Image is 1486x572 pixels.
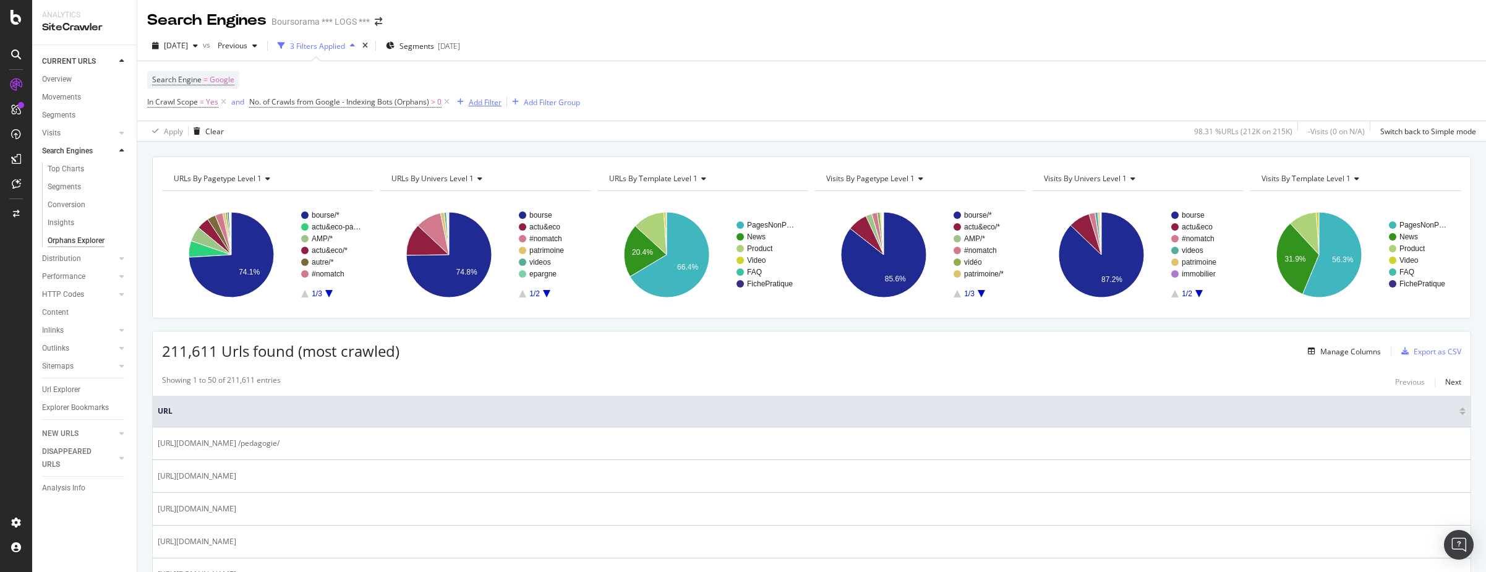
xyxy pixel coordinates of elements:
button: Add Filter Group [507,95,580,109]
text: FichePratique [747,280,793,288]
a: HTTP Codes [42,288,116,301]
div: Apply [164,126,183,137]
span: 211,611 Urls found (most crawled) [162,341,399,361]
text: bourse [529,211,552,220]
svg: A chart. [380,201,589,309]
span: No. of Crawls from Google - Indexing Bots (Orphans) [249,96,429,107]
span: Yes [206,93,218,111]
button: Previous [213,36,262,56]
text: Video [1399,256,1419,265]
h4: Visits by template Level 1 [1259,169,1450,189]
div: Movements [42,91,81,104]
div: Search Engines [147,10,267,31]
div: Analytics [42,10,127,20]
div: Conversion [48,198,85,211]
text: bourse [1182,211,1205,220]
text: FAQ [1399,268,1414,276]
span: = [203,74,208,85]
div: Analysis Info [42,482,85,495]
text: Video [747,256,766,265]
div: Performance [42,270,85,283]
div: [DATE] [438,41,460,51]
a: Distribution [42,252,116,265]
text: FichePratique [1399,280,1445,288]
div: times [360,40,370,52]
h4: URLs By univers Level 1 [389,169,580,189]
text: #nomatch [529,234,562,243]
div: Switch back to Simple mode [1380,126,1476,137]
svg: A chart. [1032,201,1242,309]
a: Url Explorer [42,383,128,396]
text: 20.4% [632,249,653,257]
button: Next [1445,375,1461,390]
a: Sitemaps [42,360,116,373]
text: patrimoine [1182,258,1216,267]
a: Conversion [48,198,128,211]
div: Url Explorer [42,383,80,396]
button: Switch back to Simple mode [1375,121,1476,141]
a: Outlinks [42,342,116,355]
text: epargne [529,270,557,278]
button: Add Filter [452,95,502,109]
div: Explorer Bookmarks [42,401,109,414]
div: Visits [42,127,61,140]
span: Visits by template Level 1 [1262,173,1351,184]
text: vidéo [964,258,982,267]
span: 2025 Oct. 6th [164,40,188,51]
svg: A chart. [597,201,807,309]
text: videos [529,258,551,267]
div: 98.31 % URLs ( 212K on 215K ) [1194,126,1292,137]
div: Insights [48,216,74,229]
div: NEW URLS [42,427,79,440]
div: Orphans Explorer [48,234,105,247]
a: Orphans Explorer [48,234,128,247]
div: Overview [42,73,72,86]
text: PagesNonP… [747,221,794,229]
text: AMP/* [964,234,985,243]
div: A chart. [1250,201,1459,309]
span: In Crawl Scope [147,96,198,107]
div: CURRENT URLS [42,55,96,68]
text: patrimoine/* [964,270,1004,278]
text: 1/2 [529,289,540,298]
text: News [1399,233,1418,241]
text: actu&eco/* [312,246,348,255]
svg: A chart. [162,201,372,309]
a: Movements [42,91,128,104]
a: Search Engines [42,145,116,158]
text: 56.3% [1332,255,1353,264]
text: autre/* [312,258,334,267]
div: Segments [42,109,75,122]
span: URLs By univers Level 1 [391,173,474,184]
div: HTTP Codes [42,288,84,301]
text: 66.4% [677,263,698,271]
span: [URL][DOMAIN_NAME] [158,503,236,515]
text: PagesNonP… [1399,221,1446,229]
a: NEW URLS [42,427,116,440]
button: [DATE] [147,36,203,56]
text: #nomatch [964,246,997,255]
div: Open Intercom Messenger [1444,530,1474,560]
span: vs [203,40,213,50]
button: Apply [147,121,183,141]
a: Content [42,306,128,319]
div: Content [42,306,69,319]
text: 1/3 [965,289,975,298]
text: Product [747,244,773,253]
text: bourse/* [964,211,992,220]
h4: Visits by univers Level 1 [1041,169,1232,189]
div: SiteCrawler [42,20,127,35]
span: > [431,96,435,107]
text: actu&eco-pa… [312,223,361,231]
div: DISAPPEARED URLS [42,445,105,471]
span: URLs By pagetype Level 1 [174,173,262,184]
a: Performance [42,270,116,283]
span: Previous [213,40,247,51]
button: Previous [1395,375,1425,390]
div: Sitemaps [42,360,74,373]
text: Product [1399,244,1425,253]
div: Showing 1 to 50 of 211,611 entries [162,375,281,390]
h4: URLs By template Level 1 [607,169,798,189]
